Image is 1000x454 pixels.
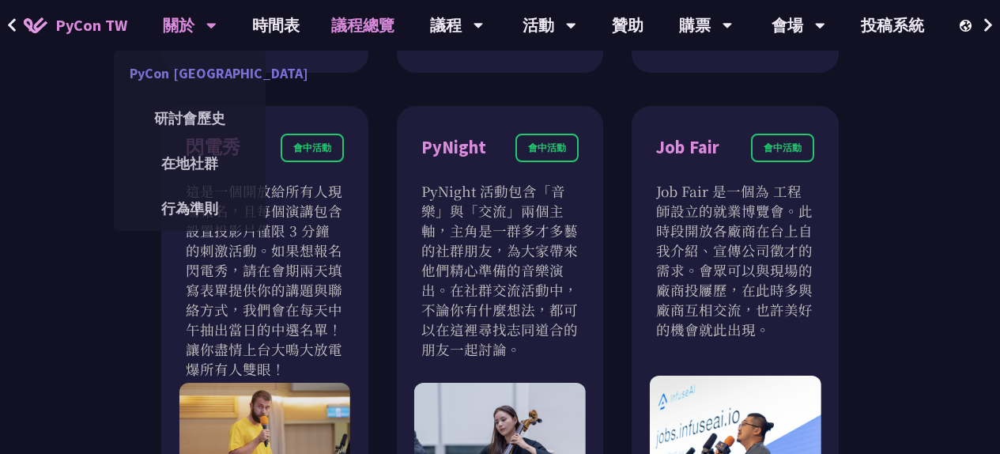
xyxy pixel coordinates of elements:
a: 研討會歷史 [114,100,266,137]
a: PyCon [GEOGRAPHIC_DATA] [114,55,266,92]
span: PyCon TW [55,13,127,37]
div: 會中活動 [515,134,579,162]
a: 在地社群 [114,145,266,182]
img: Home icon of PyCon TW 2025 [24,17,47,33]
a: 行為準則 [114,190,266,227]
div: Job Fair [656,134,719,161]
p: Job Fair 是一個為 工程師設立的就業博覽會。此時段開放各廠商在台上自我介紹、宣傳公司徵才的需求。會眾可以與現場的廠商投屨歷，在此時多與廠商互相交流，也許美好的機會就此出現。 [656,181,814,339]
img: Locale Icon [960,20,975,32]
p: 這是一個開放給所有人現場報名，且每個演講包含設置投影片僅限 3 分鐘的刺激活動。如果想報名閃電秀，請在會期兩天填寫表單提供你的講題與聯絡方式，我們會在每天中午抽出當日的中選名單！讓你盡情上台大鳴... [186,181,344,379]
p: PyNight 活動包含「音樂」與「交流」兩個主軸，主角是一群多才多藝的社群朋友，為大家帶來他們精心準備的音樂演出。在社群交流活動中，不論你有什麼想法，都可以在這裡尋找志同道合的朋友一起討論。 [421,181,579,359]
a: PyCon TW [8,6,143,45]
div: 會中活動 [751,134,814,162]
div: 會中活動 [281,134,344,162]
div: PyNight [421,134,486,161]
